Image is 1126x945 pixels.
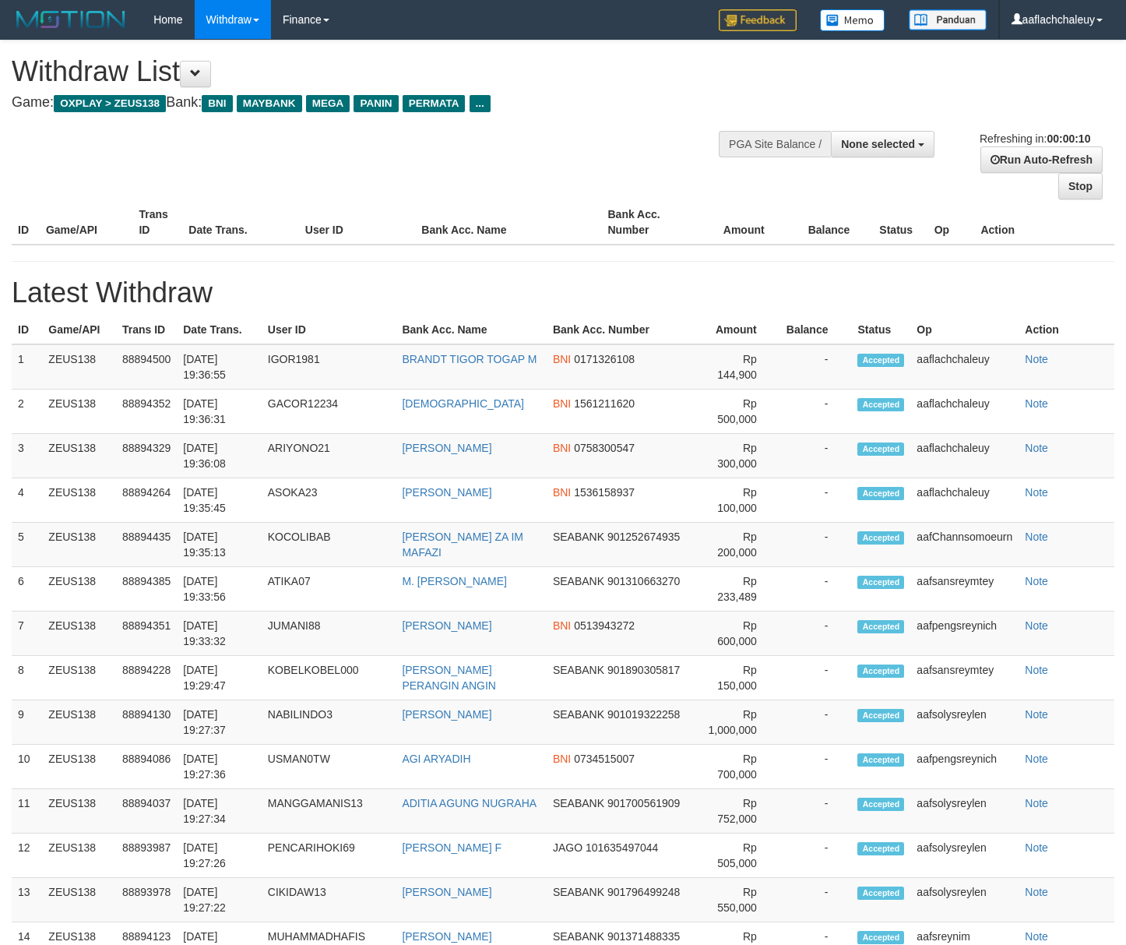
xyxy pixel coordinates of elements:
a: Note [1025,753,1048,765]
td: [DATE] 19:27:26 [177,834,262,878]
th: Trans ID [116,316,177,344]
th: Op [928,200,975,245]
span: 101635497044 [586,841,658,854]
th: Action [1019,316,1114,344]
th: Balance [780,316,852,344]
a: Note [1025,930,1048,943]
span: 901019322258 [607,708,680,721]
th: Trans ID [132,200,182,245]
td: USMAN0TW [262,745,396,789]
td: [DATE] 19:27:36 [177,745,262,789]
td: [DATE] 19:35:13 [177,523,262,567]
td: ZEUS138 [42,745,116,789]
h1: Latest Withdraw [12,277,1114,309]
a: BRANDT TIGOR TOGAP M [402,353,537,365]
th: Balance [788,200,874,245]
span: Accepted [857,887,904,900]
div: PGA Site Balance / [719,131,831,157]
th: ID [12,200,40,245]
a: Stop [1058,173,1103,199]
span: None selected [841,138,915,150]
th: Date Trans. [182,200,299,245]
td: Rp 550,000 [696,878,780,922]
th: Status [851,316,910,344]
th: Bank Acc. Number [601,200,695,245]
span: Accepted [857,487,904,500]
td: ZEUS138 [42,344,116,390]
td: [DATE] 19:36:55 [177,344,262,390]
a: [DEMOGRAPHIC_DATA] [402,397,524,410]
td: [DATE] 19:27:34 [177,789,262,834]
td: ZEUS138 [42,567,116,612]
th: Bank Acc. Name [396,316,547,344]
img: Button%20Memo.svg [820,9,885,31]
h4: Game: Bank: [12,95,735,111]
span: 901890305817 [607,664,680,676]
td: 88894086 [116,745,177,789]
td: Rp 752,000 [696,789,780,834]
td: ZEUS138 [42,656,116,700]
span: 901796499248 [607,886,680,898]
span: SEABANK [553,664,604,676]
a: Note [1025,397,1048,410]
td: 4 [12,478,42,523]
td: aaflachchaleuy [910,390,1019,434]
a: Note [1025,486,1048,499]
a: Note [1025,619,1048,632]
td: [DATE] 19:27:22 [177,878,262,922]
a: [PERSON_NAME] F [402,841,501,854]
td: 1 [12,344,42,390]
td: - [780,745,852,789]
span: 901700561909 [607,797,680,809]
span: Accepted [857,443,904,456]
td: NABILINDO3 [262,700,396,745]
td: Rp 505,000 [696,834,780,878]
td: - [780,878,852,922]
td: Rp 300,000 [696,434,780,478]
span: Accepted [857,753,904,767]
td: 88894329 [116,434,177,478]
span: MEGA [306,95,350,112]
td: aaflachchaleuy [910,478,1019,523]
td: 88894228 [116,656,177,700]
td: Rp 144,900 [696,344,780,390]
td: ARIYONO21 [262,434,396,478]
td: KOCOLIBAB [262,523,396,567]
td: ZEUS138 [42,523,116,567]
td: aafpengsreynich [910,612,1019,656]
a: Run Auto-Refresh [980,146,1103,173]
td: aafsolysreylen [910,700,1019,745]
th: Game/API [40,200,133,245]
a: [PERSON_NAME] [402,486,491,499]
td: JUMANI88 [262,612,396,656]
td: 9 [12,700,42,745]
a: Note [1025,886,1048,898]
a: Note [1025,531,1048,543]
span: Accepted [857,842,904,855]
td: aafsansreymtey [910,656,1019,700]
td: ZEUS138 [42,434,116,478]
strong: 00:00:10 [1047,132,1090,145]
a: ADITIA AGUNG NUGRAHA [402,797,537,809]
span: Accepted [857,576,904,589]
th: Bank Acc. Number [547,316,696,344]
span: Accepted [857,531,904,545]
td: 88893987 [116,834,177,878]
span: 0171326108 [574,353,635,365]
span: SEABANK [553,531,604,543]
th: User ID [262,316,396,344]
td: aafChannsomoeurn [910,523,1019,567]
a: [PERSON_NAME] ZA IM MAFAZI [402,531,523,559]
span: JAGO [553,841,582,854]
td: PENCARIHOKI69 [262,834,396,878]
span: Accepted [857,620,904,633]
td: - [780,834,852,878]
td: 5 [12,523,42,567]
span: 901310663270 [607,575,680,587]
a: Note [1025,442,1048,454]
span: PANIN [354,95,398,112]
td: 88894352 [116,390,177,434]
td: [DATE] 19:35:45 [177,478,262,523]
td: aafsolysreylen [910,878,1019,922]
a: M. [PERSON_NAME] [402,575,507,587]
